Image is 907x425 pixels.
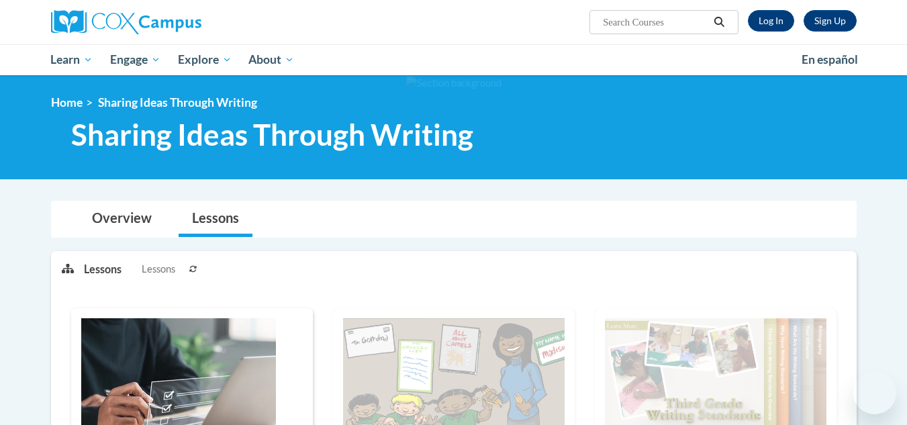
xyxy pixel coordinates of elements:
[804,10,857,32] a: Register
[248,52,294,68] span: About
[793,46,867,74] a: En español
[101,44,169,75] a: Engage
[31,44,877,75] div: Main menu
[240,44,303,75] a: About
[802,52,858,66] span: En español
[79,201,165,237] a: Overview
[110,52,160,68] span: Engage
[51,10,201,34] img: Cox Campus
[853,371,896,414] iframe: Button to launch messaging window
[406,76,502,91] img: Section background
[71,117,473,152] span: Sharing Ideas Through Writing
[169,44,240,75] a: Explore
[748,10,794,32] a: Log In
[84,262,122,277] p: Lessons
[51,95,83,109] a: Home
[42,44,102,75] a: Learn
[179,201,252,237] a: Lessons
[178,52,232,68] span: Explore
[51,10,306,34] a: Cox Campus
[98,95,257,109] span: Sharing Ideas Through Writing
[50,52,93,68] span: Learn
[142,262,175,277] span: Lessons
[602,14,709,30] input: Search Courses
[709,14,729,30] button: Search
